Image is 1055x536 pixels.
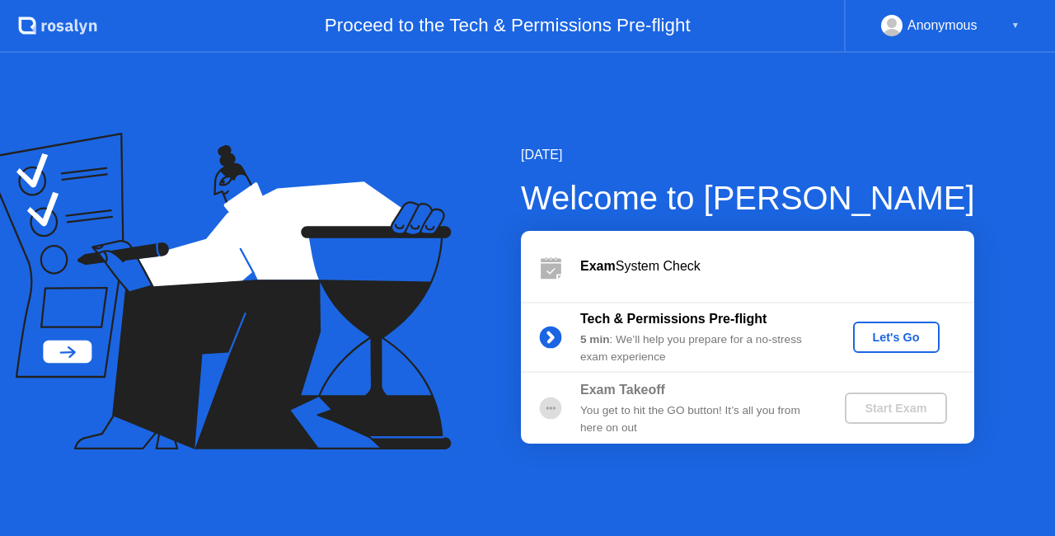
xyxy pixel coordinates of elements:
div: Anonymous [907,15,978,36]
button: Start Exam [845,393,946,424]
b: Tech & Permissions Pre-flight [580,312,767,326]
div: [DATE] [521,145,975,165]
div: System Check [580,256,974,276]
b: Exam [580,259,616,273]
b: 5 min [580,333,610,346]
div: : We’ll help you prepare for a no-stress exam experience [580,331,818,365]
div: Start Exam [851,402,940,415]
div: You get to hit the GO button! It’s all you from here on out [580,402,818,436]
button: Let's Go [853,322,940,353]
b: Exam Takeoff [580,383,665,397]
div: Let's Go [860,331,933,344]
div: Welcome to [PERSON_NAME] [521,173,975,223]
div: ▼ [1011,15,1020,36]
